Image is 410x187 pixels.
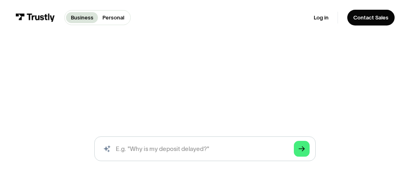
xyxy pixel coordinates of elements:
[102,14,124,22] p: Personal
[66,12,98,23] a: Business
[71,14,93,22] p: Business
[94,136,316,161] input: search
[15,13,55,22] img: Trustly Logo
[353,14,389,21] div: Contact Sales
[314,14,329,21] a: Log in
[98,12,129,23] a: Personal
[347,10,395,26] a: Contact Sales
